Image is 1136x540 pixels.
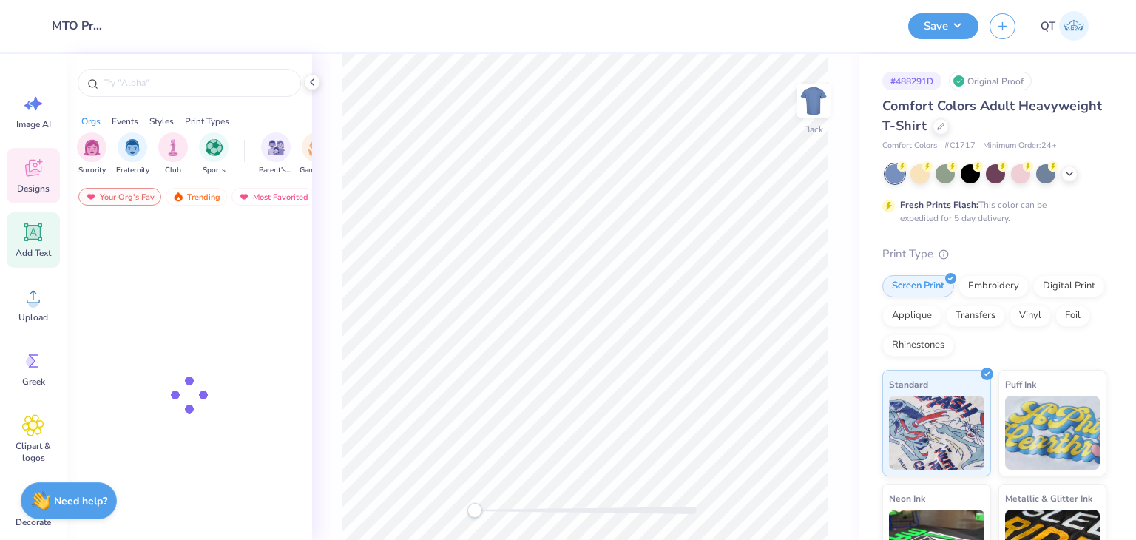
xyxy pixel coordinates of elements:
[882,305,941,327] div: Applique
[16,247,51,259] span: Add Text
[889,396,984,470] img: Standard
[158,132,188,176] button: filter button
[882,334,954,357] div: Rhinestones
[231,188,315,206] div: Most Favorited
[185,115,229,128] div: Print Types
[259,132,293,176] button: filter button
[77,132,106,176] div: filter for Sorority
[900,198,1082,225] div: This color can be expedited for 5 day delivery.
[165,165,181,176] span: Club
[84,139,101,156] img: Sorority Image
[882,140,937,152] span: Comfort Colors
[958,275,1029,297] div: Embroidery
[300,165,334,176] span: Game Day
[199,132,229,176] div: filter for Sports
[889,490,925,506] span: Neon Ink
[81,115,101,128] div: Orgs
[166,188,227,206] div: Trending
[116,132,149,176] button: filter button
[165,139,181,156] img: Club Image
[946,305,1005,327] div: Transfers
[882,246,1106,263] div: Print Type
[149,115,174,128] div: Styles
[1041,18,1055,35] span: QT
[300,132,334,176] button: filter button
[900,199,978,211] strong: Fresh Prints Flash:
[238,192,250,202] img: most_fav.gif
[949,72,1032,90] div: Original Proof
[268,139,285,156] img: Parent's Weekend Image
[17,183,50,195] span: Designs
[1033,275,1105,297] div: Digital Print
[22,376,45,388] span: Greek
[199,132,229,176] button: filter button
[1055,305,1090,327] div: Foil
[467,503,482,518] div: Accessibility label
[54,494,107,508] strong: Need help?
[804,123,823,136] div: Back
[77,132,106,176] button: filter button
[1005,490,1092,506] span: Metallic & Glitter Ink
[1010,305,1051,327] div: Vinyl
[172,192,184,202] img: trending.gif
[882,275,954,297] div: Screen Print
[116,132,149,176] div: filter for Fraternity
[206,139,223,156] img: Sports Image
[18,311,48,323] span: Upload
[882,97,1102,135] span: Comfort Colors Adult Heavyweight T-Shirt
[1059,11,1089,41] img: Qa Test
[124,139,141,156] img: Fraternity Image
[112,115,138,128] div: Events
[78,188,161,206] div: Your Org's Fav
[1005,396,1100,470] img: Puff Ink
[116,165,149,176] span: Fraternity
[1034,11,1095,41] a: QT
[9,440,58,464] span: Clipart & logos
[300,132,334,176] div: filter for Game Day
[308,139,325,156] img: Game Day Image
[16,118,51,130] span: Image AI
[85,192,97,202] img: most_fav.gif
[799,86,828,115] img: Back
[889,377,928,392] span: Standard
[203,165,226,176] span: Sports
[983,140,1057,152] span: Minimum Order: 24 +
[882,72,941,90] div: # 488291D
[158,132,188,176] div: filter for Club
[16,516,51,528] span: Decorate
[78,165,106,176] span: Sorority
[944,140,976,152] span: # C1717
[908,13,978,39] button: Save
[259,165,293,176] span: Parent's Weekend
[41,11,113,41] input: Untitled Design
[259,132,293,176] div: filter for Parent's Weekend
[102,75,291,90] input: Try "Alpha"
[1005,377,1036,392] span: Puff Ink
